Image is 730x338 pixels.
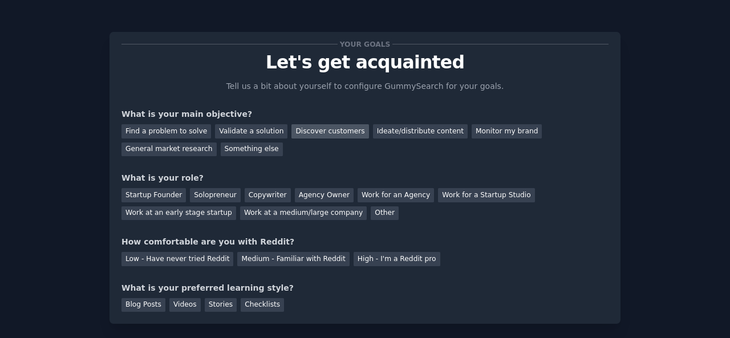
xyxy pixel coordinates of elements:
div: Other [371,206,399,221]
div: Validate a solution [215,124,287,139]
p: Let's get acquainted [121,52,609,72]
div: Work at a medium/large company [240,206,367,221]
div: Work at an early stage startup [121,206,236,221]
span: Your goals [338,38,392,50]
div: Low - Have never tried Reddit [121,252,233,266]
div: Checklists [241,298,284,312]
p: Tell us a bit about yourself to configure GummySearch for your goals. [221,80,509,92]
div: Blog Posts [121,298,165,312]
div: Medium - Familiar with Reddit [237,252,349,266]
div: Work for a Startup Studio [438,188,534,202]
div: Videos [169,298,201,312]
div: Something else [221,142,283,157]
div: Agency Owner [295,188,354,202]
div: What is your role? [121,172,609,184]
div: Discover customers [291,124,368,139]
div: What is your main objective? [121,108,609,120]
div: Startup Founder [121,188,186,202]
div: Ideate/distribute content [373,124,468,139]
div: General market research [121,142,217,157]
div: Work for an Agency [358,188,434,202]
div: Copywriter [245,188,291,202]
div: How comfortable are you with Reddit? [121,236,609,248]
div: Solopreneur [190,188,240,202]
div: Find a problem to solve [121,124,211,139]
div: Monitor my brand [472,124,542,139]
div: High - I'm a Reddit pro [354,252,440,266]
div: What is your preferred learning style? [121,282,609,294]
div: Stories [205,298,237,312]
